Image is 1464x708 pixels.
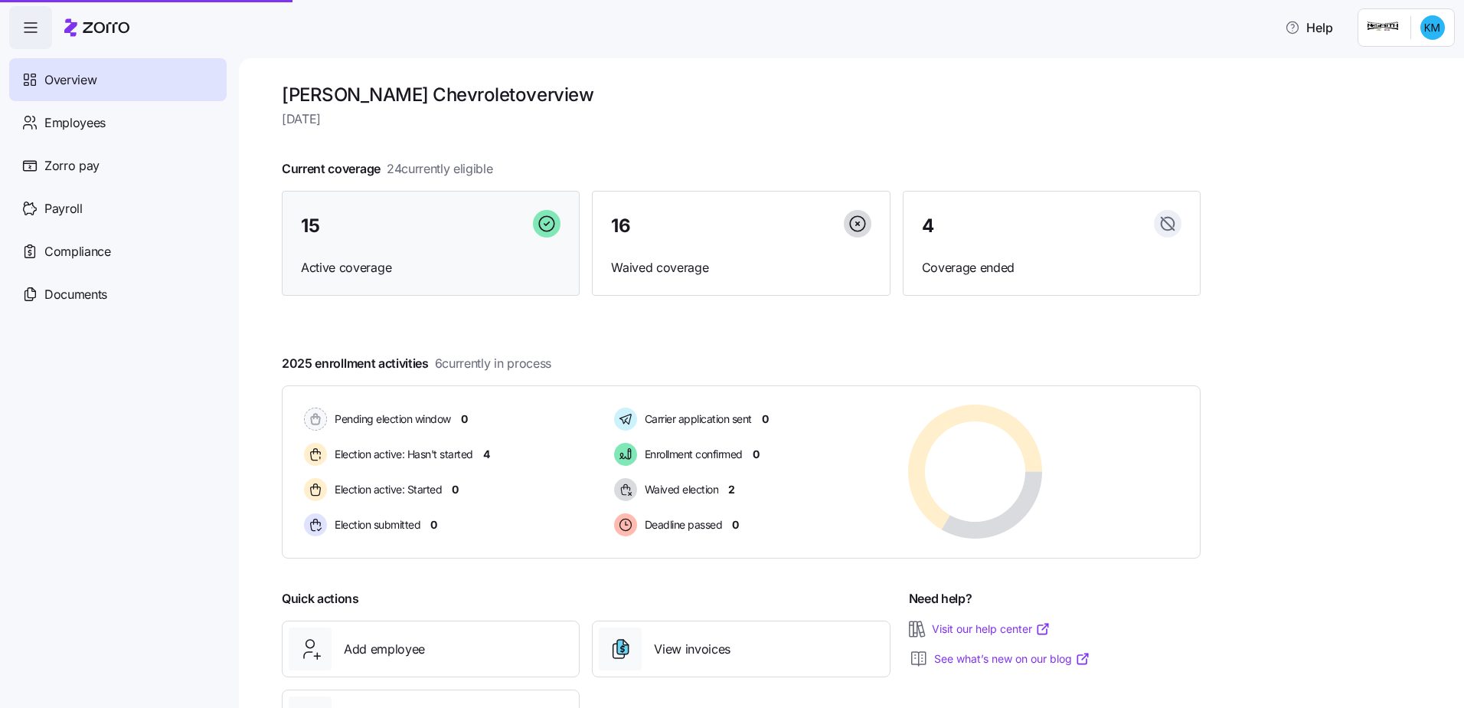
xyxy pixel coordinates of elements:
span: Payroll [44,199,83,218]
span: Overview [44,70,96,90]
span: Coverage ended [922,258,1181,277]
h1: [PERSON_NAME] Chevrolet overview [282,83,1201,107]
span: 2 [728,482,735,497]
span: View invoices [654,640,730,659]
span: Carrier application sent [640,411,752,427]
img: f420d0e97b30cd580bf4cc72e915b3c3 [1420,15,1445,40]
span: Waived election [640,482,719,497]
span: Deadline passed [640,517,723,533]
span: 15 [301,217,319,235]
span: Active coverage [301,258,560,277]
span: Election submitted [330,517,420,533]
button: Help [1273,12,1345,43]
span: 0 [762,411,769,427]
span: 0 [461,411,468,427]
span: Current coverage [282,159,493,179]
span: 24 currently eligible [387,159,493,179]
a: Payroll [9,187,227,230]
span: 4 [922,217,934,235]
span: Employees [44,113,106,133]
span: Documents [44,285,107,304]
span: 0 [753,447,760,462]
span: Enrollment confirmed [640,447,743,462]
span: 0 [732,517,739,533]
span: Election active: Started [330,482,442,497]
span: 4 [483,447,490,462]
span: Pending election window [330,411,451,427]
span: 6 currently in process [435,354,551,373]
a: Employees [9,101,227,144]
span: [DATE] [282,110,1201,129]
span: Zorro pay [44,156,100,175]
span: 2025 enrollment activities [282,354,551,373]
span: 0 [452,482,459,497]
a: Zorro pay [9,144,227,187]
a: Overview [9,58,227,101]
span: Quick actions [282,589,359,608]
span: Help [1285,18,1333,37]
span: Add employee [344,640,425,659]
a: Visit our help center [932,621,1051,637]
span: 0 [430,517,437,533]
a: Documents [9,273,227,316]
span: Waived coverage [611,258,871,277]
img: Employer logo [1368,18,1398,37]
span: Need help? [909,589,972,608]
span: 16 [611,217,630,235]
a: Compliance [9,230,227,273]
a: See what’s new on our blog [934,651,1090,667]
span: Compliance [44,242,111,261]
span: Election active: Hasn't started [330,447,473,462]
